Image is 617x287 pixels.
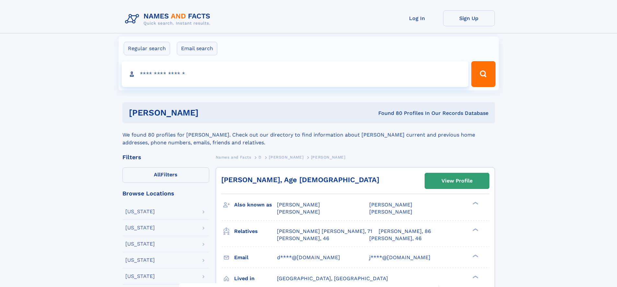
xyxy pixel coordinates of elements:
[369,209,412,215] span: [PERSON_NAME]
[425,173,489,189] a: View Profile
[122,154,209,160] div: Filters
[288,110,488,117] div: Found 80 Profiles In Our Records Database
[125,274,155,279] div: [US_STATE]
[216,153,251,161] a: Names and Facts
[125,241,155,247] div: [US_STATE]
[221,176,379,184] a: [PERSON_NAME], Age [DEMOGRAPHIC_DATA]
[277,228,372,235] a: [PERSON_NAME] [PERSON_NAME], 71
[234,226,277,237] h3: Relatives
[122,191,209,196] div: Browse Locations
[277,202,320,208] span: [PERSON_NAME]
[471,275,479,279] div: ❯
[471,61,495,87] button: Search Button
[125,258,155,263] div: [US_STATE]
[124,42,170,55] label: Regular search
[277,275,388,281] span: [GEOGRAPHIC_DATA], [GEOGRAPHIC_DATA]
[258,153,262,161] a: D
[443,10,495,26] a: Sign Up
[234,273,277,284] h3: Lived in
[122,167,209,183] label: Filters
[269,155,303,160] span: [PERSON_NAME]
[471,201,479,205] div: ❯
[129,109,289,117] h1: [PERSON_NAME]
[122,61,469,87] input: search input
[379,228,431,235] a: [PERSON_NAME], 86
[277,209,320,215] span: [PERSON_NAME]
[391,10,443,26] a: Log In
[277,235,329,242] a: [PERSON_NAME], 46
[125,209,155,214] div: [US_STATE]
[441,173,473,188] div: View Profile
[269,153,303,161] a: [PERSON_NAME]
[122,123,495,147] div: We found 80 profiles for [PERSON_NAME]. Check out our directory to find information about [PERSON...
[471,227,479,232] div: ❯
[369,202,412,208] span: [PERSON_NAME]
[311,155,346,160] span: [PERSON_NAME]
[154,171,161,178] span: All
[125,225,155,230] div: [US_STATE]
[369,235,422,242] a: [PERSON_NAME], 46
[177,42,217,55] label: Email search
[234,252,277,263] h3: Email
[234,199,277,210] h3: Also known as
[471,254,479,258] div: ❯
[122,10,216,28] img: Logo Names and Facts
[258,155,262,160] span: D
